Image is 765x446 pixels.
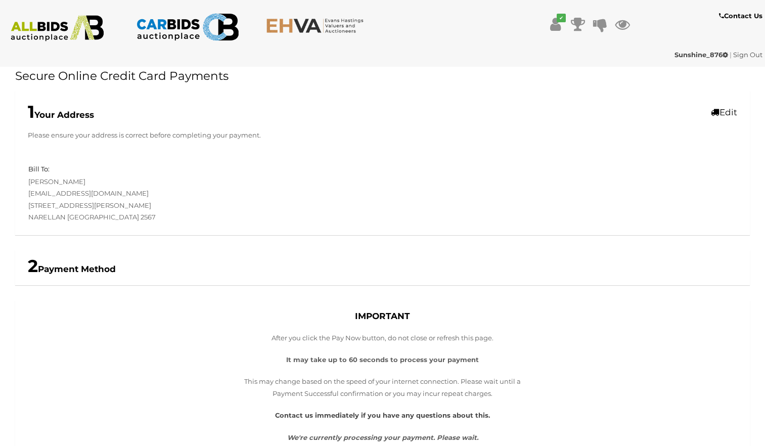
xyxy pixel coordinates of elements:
a: ✔ [548,15,563,33]
a: Sign Out [733,51,762,59]
i: We're currently processing your payment. Please wait. [287,433,478,441]
b: Your Address [28,110,94,120]
img: EHVA.com.au [266,18,369,33]
span: 1 [28,101,34,122]
strong: Sunshine_876 [674,51,728,59]
b: Contact Us [719,12,762,20]
a: Sunshine_876 [674,51,730,59]
span: | [730,51,732,59]
a: Contact us immediately if you have any questions about this. [275,411,490,419]
a: Contact Us [719,10,765,22]
i: ✔ [557,14,566,22]
h1: Secure Online Credit Card Payments [15,70,750,82]
p: Please ensure your address is correct before completing your payment. [28,129,737,141]
p: This may change based on the speed of your internet connection. Please wait until a Payment Succe... [244,376,521,399]
img: CARBIDS.com.au [136,10,239,44]
b: IMPORTANT [355,311,410,321]
div: [PERSON_NAME] [EMAIL_ADDRESS][DOMAIN_NAME] [STREET_ADDRESS][PERSON_NAME] NARELLAN [GEOGRAPHIC_DAT... [21,163,383,224]
b: Payment Method [28,264,116,274]
strong: It may take up to 60 seconds to process your payment [286,355,479,364]
h5: Bill To: [28,165,50,172]
p: After you click the Pay Now button, do not close or refresh this page. [244,332,521,344]
img: ALLBIDS.com.au [6,15,109,41]
a: Edit [711,107,737,117]
span: 2 [28,255,38,277]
